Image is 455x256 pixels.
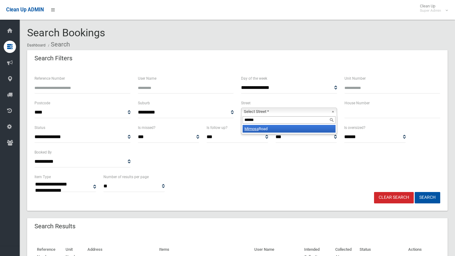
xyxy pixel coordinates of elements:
[244,108,329,115] span: Select Street *
[207,124,227,131] label: Is follow up?
[103,174,149,180] label: Number of results per page
[138,75,156,82] label: User Name
[27,43,46,47] a: Dashboard
[34,75,65,82] label: Reference Number
[27,52,80,64] header: Search Filters
[34,100,50,106] label: Postcode
[241,75,267,82] label: Day of the week
[417,4,447,13] span: Clean Up
[46,39,70,50] li: Search
[34,124,45,131] label: Status
[420,8,441,13] small: Super Admin
[138,124,155,131] label: Is missed?
[27,26,105,39] span: Search Bookings
[241,100,251,106] label: Street
[344,124,365,131] label: Is oversized?
[344,100,370,106] label: House Number
[244,126,259,131] em: Mimosa
[6,7,44,13] span: Clean Up ADMIN
[374,192,414,203] a: Clear Search
[27,220,83,232] header: Search Results
[34,174,51,180] label: Item Type
[243,125,336,133] li: Road
[34,149,52,156] label: Booked By
[138,100,150,106] label: Suburb
[415,192,440,203] button: Search
[344,75,366,82] label: Unit Number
